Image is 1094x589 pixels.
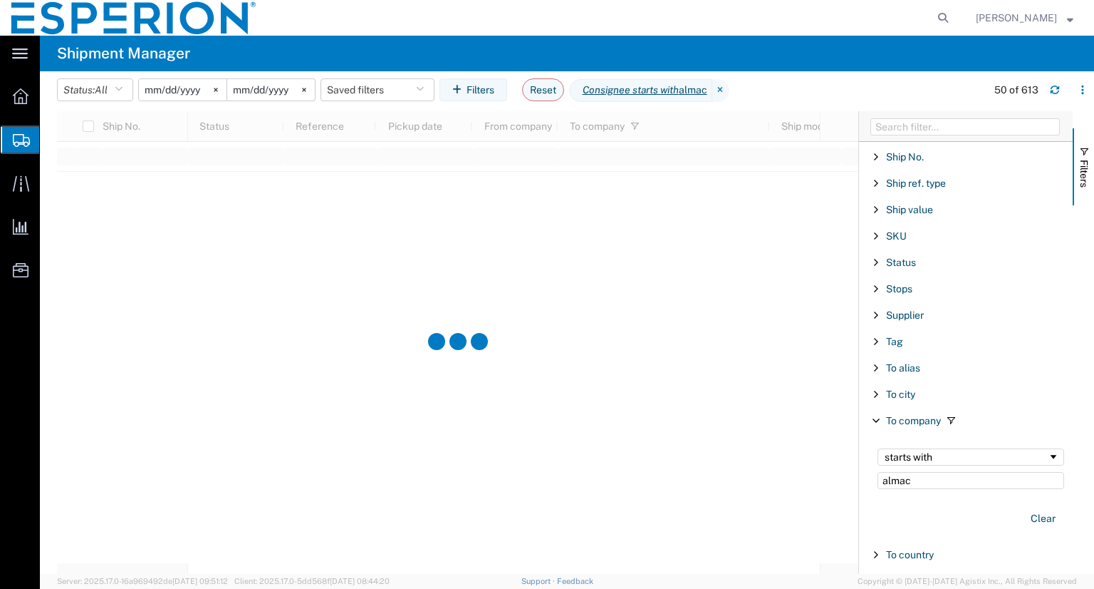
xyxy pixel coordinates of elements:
input: Not set [139,79,226,101]
div: Filtering operator [877,449,1064,466]
h4: Shipment Manager [57,36,190,71]
input: Filter Columns Input [870,118,1060,135]
span: Server: 2025.17.0-16a969492de [57,577,228,585]
span: Client: 2025.17.0-5dd568f [234,577,390,585]
a: Feedback [557,577,593,585]
span: To city [886,389,915,400]
div: Filter List 66 Filters [859,142,1073,574]
span: Stops [886,283,912,294]
span: Tag [886,336,903,347]
i: Consignee starts with [583,83,679,98]
span: To country [886,549,934,560]
input: Filter Value [877,472,1064,489]
span: Supplier [886,309,924,321]
button: Reset [522,78,564,101]
button: Saved filters [321,78,434,101]
button: Filters [439,78,507,101]
span: All [95,84,108,96]
span: SKU [886,230,907,242]
div: 50 of 613 [994,83,1038,98]
span: Copyright © [DATE]-[DATE] Agistix Inc., All Rights Reserved [858,575,1077,588]
span: [DATE] 09:51:12 [172,577,228,585]
span: To company [886,415,941,426]
span: Filters [1078,160,1090,188]
span: Ship No. [886,151,924,163]
span: Ship ref. type [886,178,946,189]
span: Status [886,257,916,268]
div: starts with [885,451,1048,463]
span: [DATE] 08:44:20 [330,577,390,585]
button: Status:All [57,78,133,101]
input: Not set [227,79,315,101]
span: Consignee starts with almac [569,79,712,102]
span: Philippe Jayat [976,10,1057,26]
button: Clear [1022,507,1064,531]
button: [PERSON_NAME] [975,9,1074,26]
span: Ship value [886,204,933,215]
a: Support [521,577,557,585]
span: To alias [886,362,920,374]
